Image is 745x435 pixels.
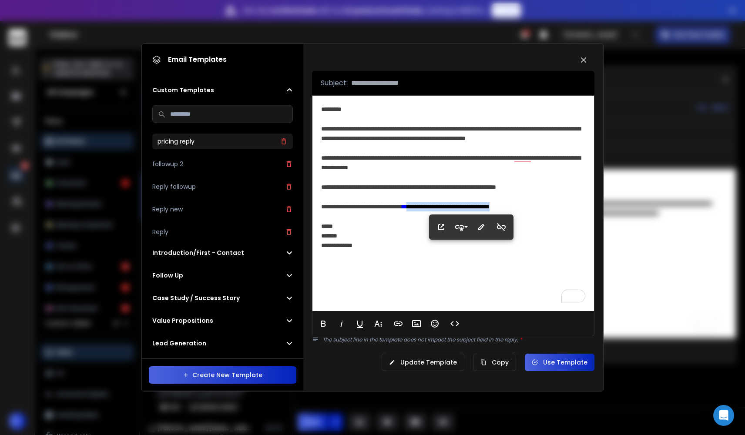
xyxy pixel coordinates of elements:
[493,218,510,236] button: Unlink
[370,315,386,332] button: More Text
[525,354,594,371] button: Use Template
[333,315,350,332] button: Italic (Ctrl+I)
[152,339,293,348] button: Lead Generation
[713,405,734,426] div: Open Intercom Messenger
[433,218,450,236] button: Open Link
[453,218,470,236] button: Style
[149,366,296,384] button: Create New Template
[322,336,594,343] p: The subject line in the template does not impact the subject field in the
[473,218,490,236] button: Edit Link
[504,336,522,343] span: reply.
[408,315,425,332] button: Insert Image (Ctrl+P)
[315,315,332,332] button: Bold (Ctrl+B)
[382,354,464,371] button: Update Template
[152,271,293,280] button: Follow Up
[152,316,293,325] button: Value Propositions
[446,315,463,332] button: Code View
[426,315,443,332] button: Emoticons
[390,315,406,332] button: Insert Link (Ctrl+K)
[312,96,594,311] div: To enrich screen reader interactions, please activate Accessibility in Grammarly extension settings
[352,315,368,332] button: Underline (Ctrl+U)
[473,354,516,371] button: Copy
[152,248,293,257] button: Introduction/First - Contact
[152,294,293,302] button: Case Study / Success Story
[321,78,348,88] p: Subject:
